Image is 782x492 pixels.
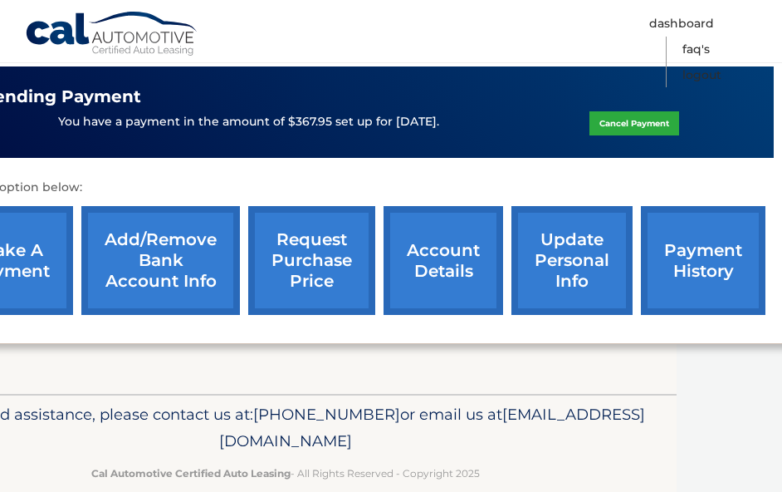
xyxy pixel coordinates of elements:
[91,467,291,480] strong: Cal Automotive Certified Auto Leasing
[219,405,645,450] span: [EMAIL_ADDRESS][DOMAIN_NAME]
[682,37,710,62] a: FAQ's
[641,206,765,315] a: payment history
[589,111,679,135] a: Cancel Payment
[58,113,439,131] p: You have a payment in the amount of $367.95 set up for [DATE].
[253,405,400,424] span: [PHONE_NUMBER]
[384,206,503,315] a: account details
[248,206,375,315] a: request purchase price
[649,11,714,37] a: Dashboard
[81,206,240,315] a: Add/Remove bank account info
[25,11,199,59] a: Cal Automotive
[682,62,721,88] a: Logout
[511,206,633,315] a: update personal info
